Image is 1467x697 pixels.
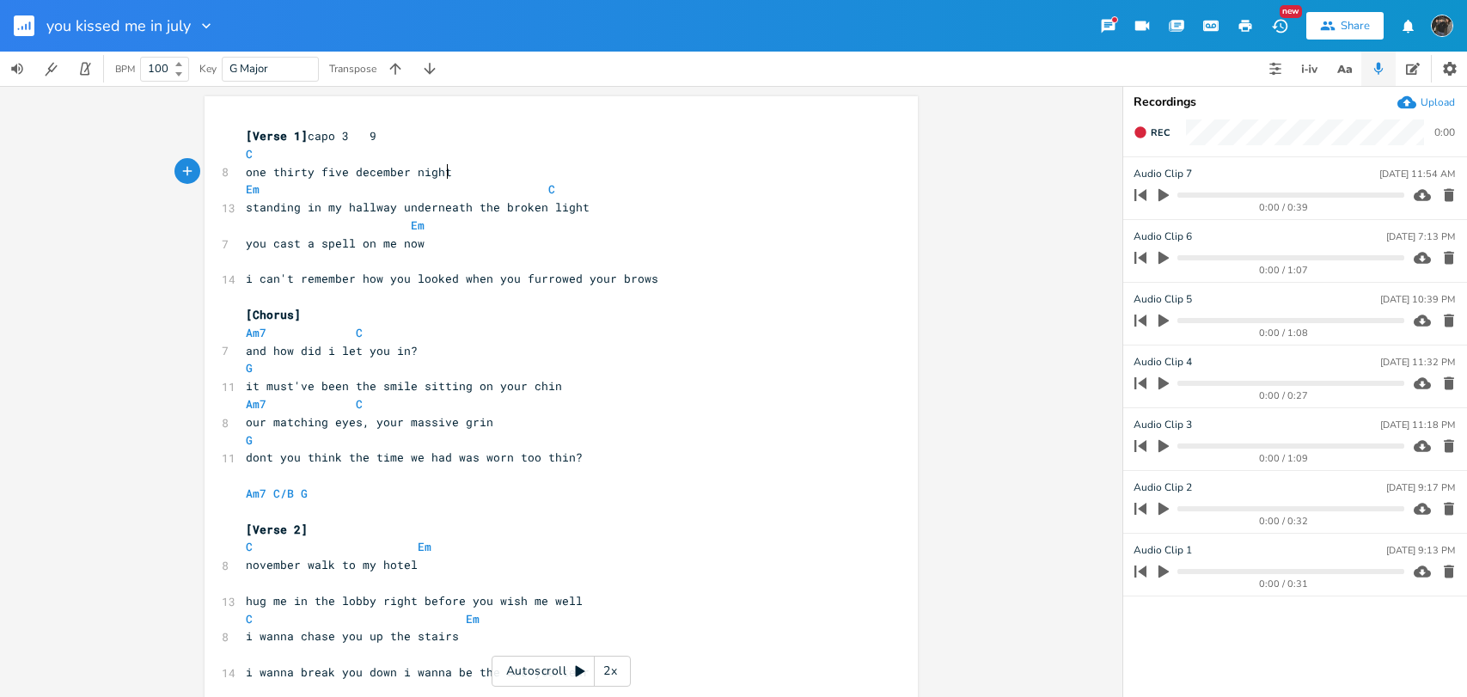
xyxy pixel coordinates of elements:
[329,64,376,74] div: Transpose
[246,522,308,537] span: [Verse 2]
[1380,358,1455,367] div: [DATE] 11:32 PM
[1386,546,1455,555] div: [DATE] 9:13 PM
[1379,169,1455,179] div: [DATE] 11:54 AM
[1386,232,1455,242] div: [DATE] 7:13 PM
[548,181,555,197] span: C
[273,486,294,501] span: C/B
[1164,266,1404,275] div: 0:00 / 1:07
[595,656,626,687] div: 2x
[1134,291,1192,308] span: Audio Clip 5
[1164,517,1404,526] div: 0:00 / 0:32
[1134,229,1192,245] span: Audio Clip 6
[246,271,658,286] span: i can't remember how you looked when you furrowed your brows
[246,414,493,430] span: our matching eyes, your massive grin
[1164,328,1404,338] div: 0:00 / 1:08
[1134,417,1192,433] span: Audio Clip 3
[356,325,363,340] span: C
[246,146,253,162] span: C
[1164,203,1404,212] div: 0:00 / 0:39
[1262,10,1297,41] button: New
[1380,295,1455,304] div: [DATE] 10:39 PM
[492,656,631,687] div: Autoscroll
[1134,354,1192,370] span: Audio Clip 4
[246,181,260,197] span: Em
[246,396,266,412] span: Am7
[1164,454,1404,463] div: 0:00 / 1:09
[1164,579,1404,589] div: 0:00 / 0:31
[1341,18,1370,34] div: Share
[246,199,590,215] span: standing in my hallway underneath the broken light
[246,128,308,144] span: [Verse 1]
[246,343,418,358] span: and how did i let you in?
[418,539,431,554] span: Em
[246,593,583,608] span: hug me in the lobby right before you wish me well
[301,486,308,501] span: G
[356,396,363,412] span: C
[46,18,191,34] span: you kissed me in july
[1280,5,1302,18] div: New
[411,217,425,233] span: Em
[1386,483,1455,492] div: [DATE] 9:17 PM
[1134,96,1457,108] div: Recordings
[246,128,376,144] span: capo 3 9
[1164,391,1404,400] div: 0:00 / 0:27
[246,449,583,465] span: dont you think the time we had was worn too thin?
[246,664,590,680] span: i wanna break you down i wanna be the one you tear
[246,557,418,572] span: november walk to my hotel
[246,164,452,180] span: one thirty five december night
[1380,420,1455,430] div: [DATE] 11:18 PM
[1397,93,1455,112] button: Upload
[246,325,266,340] span: Am7
[246,611,253,627] span: C
[246,307,301,322] span: [Chorus]
[1134,542,1192,559] span: Audio Clip 1
[246,432,253,448] span: G
[1151,126,1170,139] span: Rec
[1127,119,1177,146] button: Rec
[199,64,217,74] div: Key
[246,360,253,376] span: G
[466,611,480,627] span: Em
[1134,480,1192,496] span: Audio Clip 2
[246,628,459,644] span: i wanna chase you up the stairs
[246,378,562,394] span: it must've been the smile sitting on your chin
[229,61,268,76] span: G Major
[115,64,135,74] div: BPM
[1421,95,1455,109] div: Upload
[246,539,253,554] span: C
[1306,12,1384,40] button: Share
[1431,15,1453,37] img: August Tyler Gallant
[246,235,425,251] span: you cast a spell on me now
[246,486,266,501] span: Am7
[1434,127,1455,138] div: 0:00
[1134,166,1192,182] span: Audio Clip 7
